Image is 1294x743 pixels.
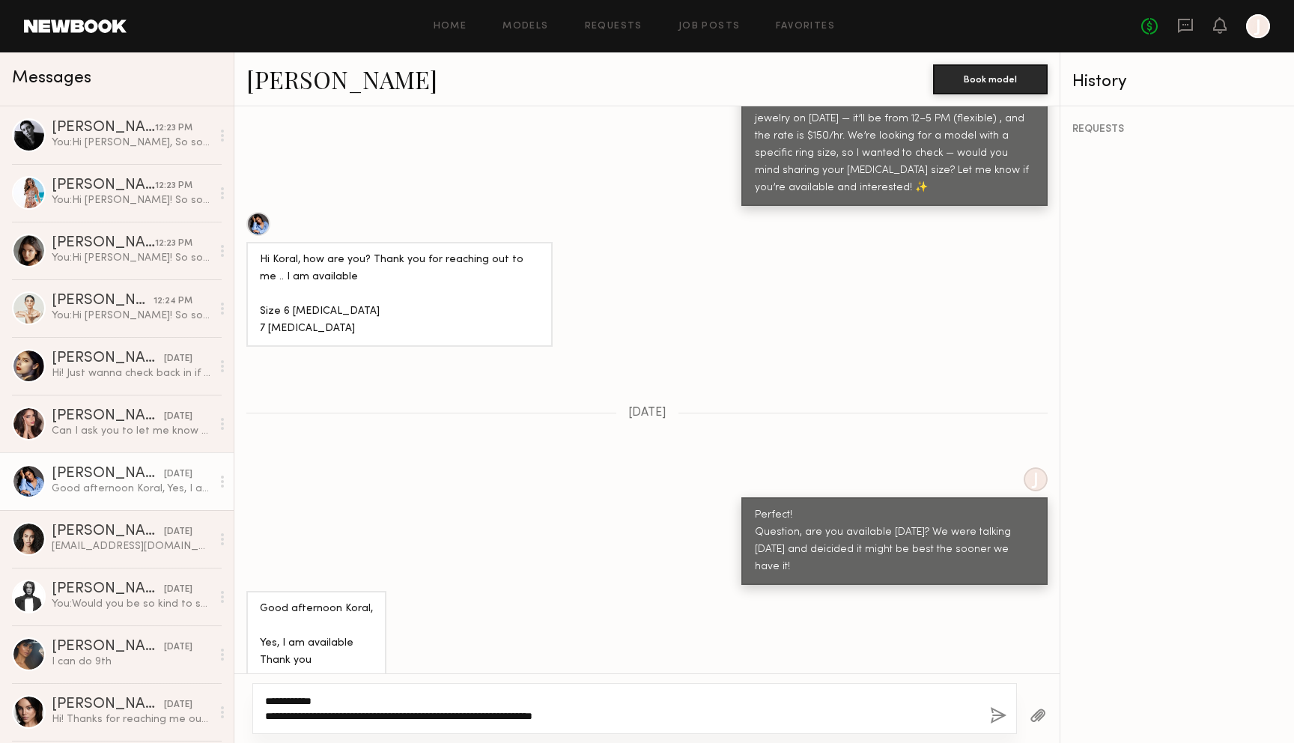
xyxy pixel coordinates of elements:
[260,601,373,670] div: Good afternoon Koral, Yes, I am available Thank you
[502,22,548,31] a: Models
[52,482,211,496] div: Good afternoon Koral, Yes, I am available Thank you
[164,525,192,539] div: [DATE]
[1072,124,1282,135] div: REQUESTS
[755,59,1034,197] div: Hi! My name is [PERSON_NAME] — I’m part of the marketing team at [GEOGRAPHIC_DATA], I hope you're...
[933,72,1048,85] a: Book model
[678,22,741,31] a: Job Posts
[52,582,164,597] div: [PERSON_NAME]
[585,22,643,31] a: Requests
[52,467,164,482] div: [PERSON_NAME]
[164,640,192,655] div: [DATE]
[52,366,211,380] div: Hi! Just wanna check back in if you wanna work on anything.. UGC or photoshoot. I’ll be in nyc an...
[52,640,164,655] div: [PERSON_NAME]
[755,507,1034,576] div: Perfect! Question, are you available [DATE]? We were talking [DATE] and deicided it might be best...
[1246,14,1270,38] a: J
[52,712,211,727] div: Hi! Thanks for reaching me out. I’m honestly don’t know my finger size. Also I’m signed so Septem...
[52,294,154,309] div: [PERSON_NAME]
[52,236,155,251] div: [PERSON_NAME]
[52,655,211,669] div: I can do 9th
[628,407,666,419] span: [DATE]
[52,597,211,611] div: You: Would you be so kind to send me an email at [EMAIL_ADDRESS][DOMAIN_NAME] , thank you!!
[52,121,155,136] div: [PERSON_NAME]
[52,193,211,207] div: You: Hi [PERSON_NAME]! So sorry for the late notice, are you available 15th? this [DATE]?
[52,136,211,150] div: You: Hi [PERSON_NAME], So sorry for the late notice, are you available 15th? this [DATE]?
[776,22,835,31] a: Favorites
[12,70,91,87] span: Messages
[246,63,437,95] a: [PERSON_NAME]
[164,410,192,424] div: [DATE]
[52,524,164,539] div: [PERSON_NAME]
[52,539,211,554] div: [EMAIL_ADDRESS][DOMAIN_NAME]
[52,424,211,438] div: Can I ask you to let me know the proper way to measure because honestly I think my size is way to...
[164,352,192,366] div: [DATE]
[164,698,192,712] div: [DATE]
[155,237,192,251] div: 12:23 PM
[154,294,192,309] div: 12:24 PM
[155,179,192,193] div: 12:23 PM
[155,121,192,136] div: 12:23 PM
[933,64,1048,94] button: Book model
[260,252,539,338] div: Hi Koral, how are you? Thank you for reaching out to me .. I am available Size 6 [MEDICAL_DATA] 7...
[1072,73,1282,91] div: History
[434,22,467,31] a: Home
[52,697,164,712] div: [PERSON_NAME]
[52,409,164,424] div: [PERSON_NAME]
[52,309,211,323] div: You: Hi [PERSON_NAME]! So sorry for the late notice, are you available 15th? this [DATE]? Shoots ...
[164,583,192,597] div: [DATE]
[52,251,211,265] div: You: Hi [PERSON_NAME]! So sorry for the late notice, are you available 15th? this [DATE]?
[164,467,192,482] div: [DATE]
[52,351,164,366] div: [PERSON_NAME]
[52,178,155,193] div: [PERSON_NAME]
